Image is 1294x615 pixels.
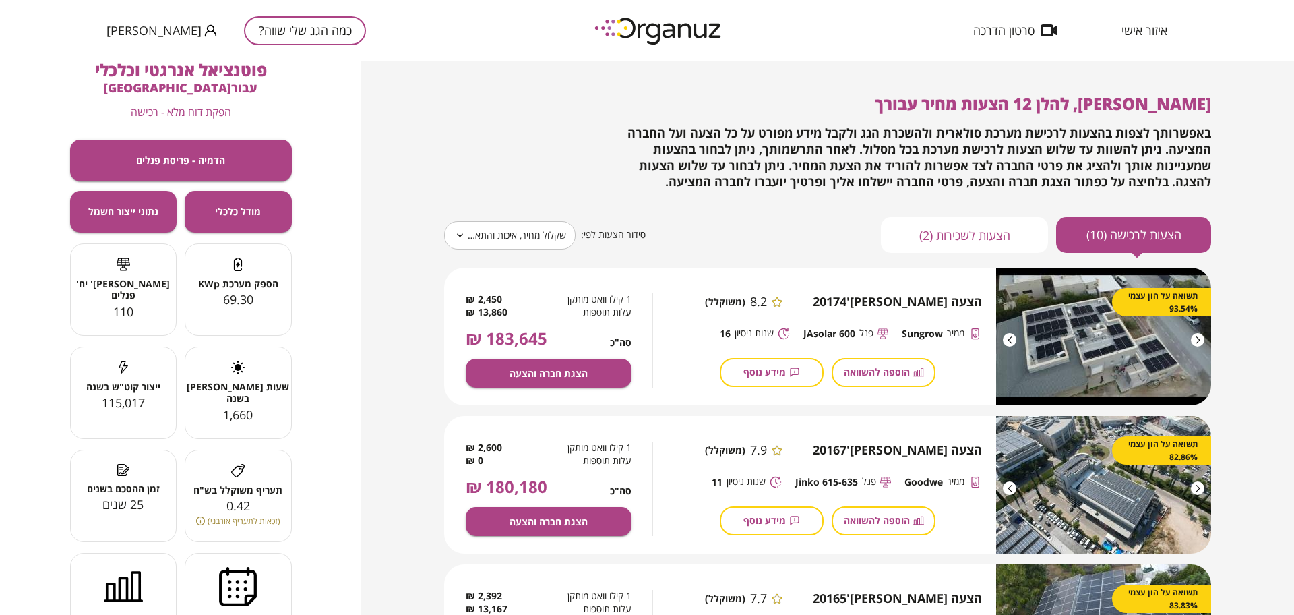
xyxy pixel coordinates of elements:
[1056,217,1211,253] button: הצעות לרכישה (10)
[1126,586,1198,612] span: תשואה על הון עצמי 83.83%
[743,366,786,378] span: מידע נוסף
[973,24,1035,37] span: סרטון הדרכה
[466,590,502,603] span: 2,392 ₪
[215,206,261,217] span: מודל כלכלי
[524,455,631,467] span: עלות תוספות
[223,407,253,423] span: 1,660
[466,455,483,467] span: 0 ₪
[750,443,767,458] span: 7.9
[712,476,722,488] span: 11
[71,483,177,494] span: זמן ההסכם בשנים
[223,291,253,307] span: 69.30
[803,328,855,339] span: JAsolar 600
[71,381,177,392] span: ייצור קוט"ש בשנה
[627,125,1211,189] span: באפשרותך לצפות בהצעות לרכישת מערכת סולארית ולהשכרת הגג ולקבל מידע מפורט על כל הצעה ועל החברה המצי...
[88,206,158,217] span: נתוני ייצור חשמל
[208,515,280,527] span: (זכאות לתעריף אורבני)
[947,327,964,340] span: ממיר
[813,443,982,458] span: הצעה [PERSON_NAME]' 20167
[136,154,225,166] span: הדמיה - פריסת פנלים
[859,327,873,340] span: פנל
[466,477,547,496] span: 180,180 ₪
[720,506,824,535] button: מידע נוסף
[466,293,502,306] span: 2,450 ₪
[996,416,1211,554] img: image
[466,359,631,388] button: הצגת חברה והצעה
[881,217,1048,253] button: הצעות לשכירות (2)
[720,358,824,387] button: מידע נוסף
[996,268,1211,405] img: image
[510,516,588,527] span: הצגת חברה והצעה
[1126,289,1198,315] span: תשואה על הון עצמי 93.54%
[185,191,292,233] button: מודל כלכלי
[70,140,292,181] button: הדמיה - פריסת פנלים
[953,24,1078,37] button: סרטון הדרכה
[1121,24,1167,37] span: איזור אישי
[102,496,144,512] span: 25 שנים
[743,515,786,526] span: מידע נוסף
[1101,24,1188,37] button: איזור אישי
[185,381,291,405] span: שעות [PERSON_NAME] בשנה
[610,485,631,496] span: סה"כ
[524,306,631,319] span: עלות תוספות
[102,394,145,411] span: 115,017
[104,80,257,96] span: עבור [GEOGRAPHIC_DATA]
[875,92,1211,115] span: [PERSON_NAME], להלן 12 הצעות מחיר עבורך
[444,216,576,254] div: שקלול מחיר, איכות והתאמה
[466,507,631,536] button: הצגת חברה והצעה
[904,476,943,488] span: Goodwe
[466,306,507,319] span: 13,860 ₪
[524,590,631,603] span: 1 קילו וואט מותקן
[705,593,745,604] span: (משוקלל)
[720,328,731,339] span: 16
[466,329,547,348] span: 183,645 ₪
[466,442,502,455] span: 2,600 ₪
[510,368,588,379] span: הצגת חברה והצעה
[947,475,964,488] span: ממיר
[95,59,267,81] span: פוטנציאל אנרגטי וכלכלי
[71,278,177,301] span: [PERSON_NAME]' יח' פנלים
[902,328,943,339] span: Sungrow
[844,515,910,526] span: הוספה להשוואה
[735,327,774,340] span: שנות ניסיון
[185,278,291,289] span: הספק מערכת KWp
[795,476,858,488] span: Jinko 615-635
[832,506,935,535] button: הוספה להשוואה
[106,24,202,37] span: [PERSON_NAME]
[185,484,291,496] span: תעריף משוקלל בש"ח
[813,295,982,310] span: הצעה [PERSON_NAME]' 20174
[106,22,217,39] button: [PERSON_NAME]
[524,442,631,455] span: 1 קילו וואט מותקן
[862,475,876,488] span: פנל
[844,366,910,378] span: הוספה להשוואה
[70,191,177,233] button: נתוני ייצור חשמל
[832,358,935,387] button: הוספה להשוואה
[727,475,766,488] span: שנות ניסיון
[610,336,631,348] span: סה"כ
[226,498,250,514] span: 0.42
[244,16,366,45] button: כמה הגג שלי שווה?
[750,591,767,606] span: 7.7
[705,296,745,307] span: (משוקלל)
[705,444,745,456] span: (משוקלל)
[585,12,733,49] img: logo
[1126,438,1198,463] span: תשואה על הון עצמי 82.86%
[813,591,982,606] span: הצעה [PERSON_NAME]' 20165
[750,295,767,310] span: 8.2
[524,293,631,306] span: 1 קילו וואט מותקן
[113,303,133,320] span: 110
[131,106,231,119] button: הפקת דוח מלא - רכישה
[581,229,646,241] span: סידור הצעות לפי:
